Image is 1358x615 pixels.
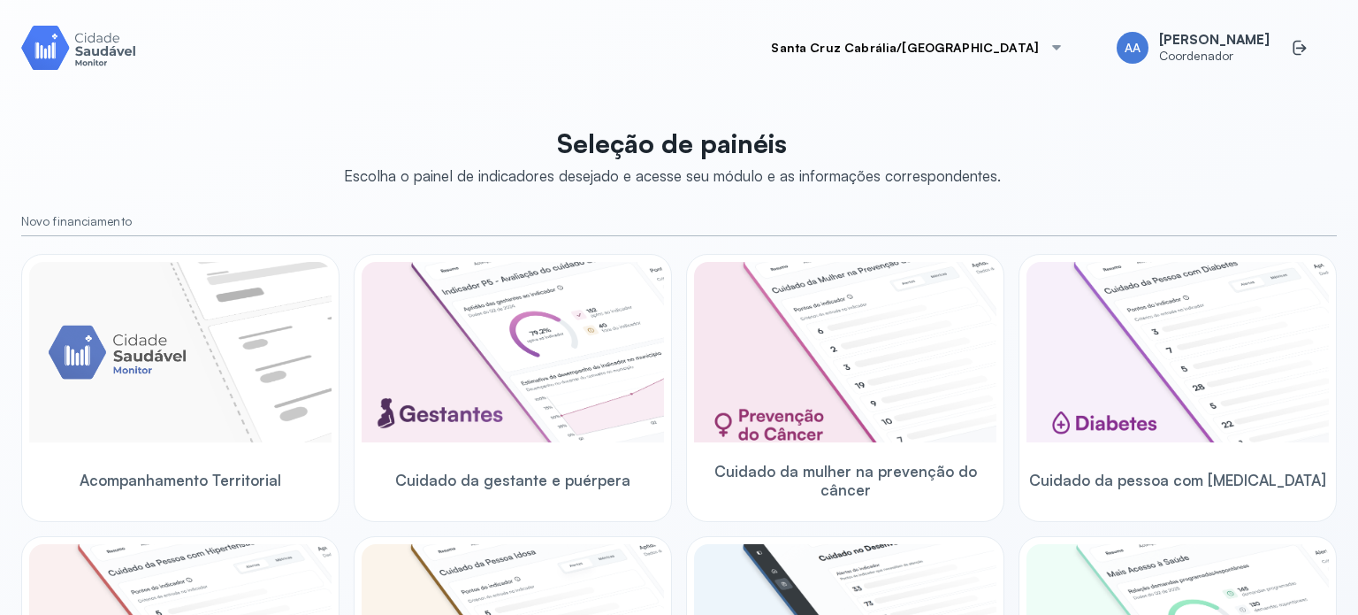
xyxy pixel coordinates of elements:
span: Acompanhamento Territorial [80,471,281,489]
span: Cuidado da gestante e puérpera [395,471,630,489]
div: Escolha o painel de indicadores desejado e acesse seu módulo e as informações correspondentes. [344,166,1001,185]
span: AA [1125,41,1141,56]
img: diabetics.png [1026,262,1329,442]
span: [PERSON_NAME] [1159,32,1270,49]
p: Seleção de painéis [344,127,1001,159]
span: Cuidado da mulher na prevenção do câncer [694,462,996,500]
span: Cuidado da pessoa com [MEDICAL_DATA] [1029,471,1326,489]
img: placeholder-module-ilustration.png [29,262,332,442]
img: woman-cancer-prevention-care.png [694,262,996,442]
button: Santa Cruz Cabrália/[GEOGRAPHIC_DATA] [750,30,1085,65]
img: pregnants.png [362,262,664,442]
img: Logotipo do produto Monitor [21,22,136,73]
small: Novo financiamento [21,214,1337,229]
span: Coordenador [1159,49,1270,64]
